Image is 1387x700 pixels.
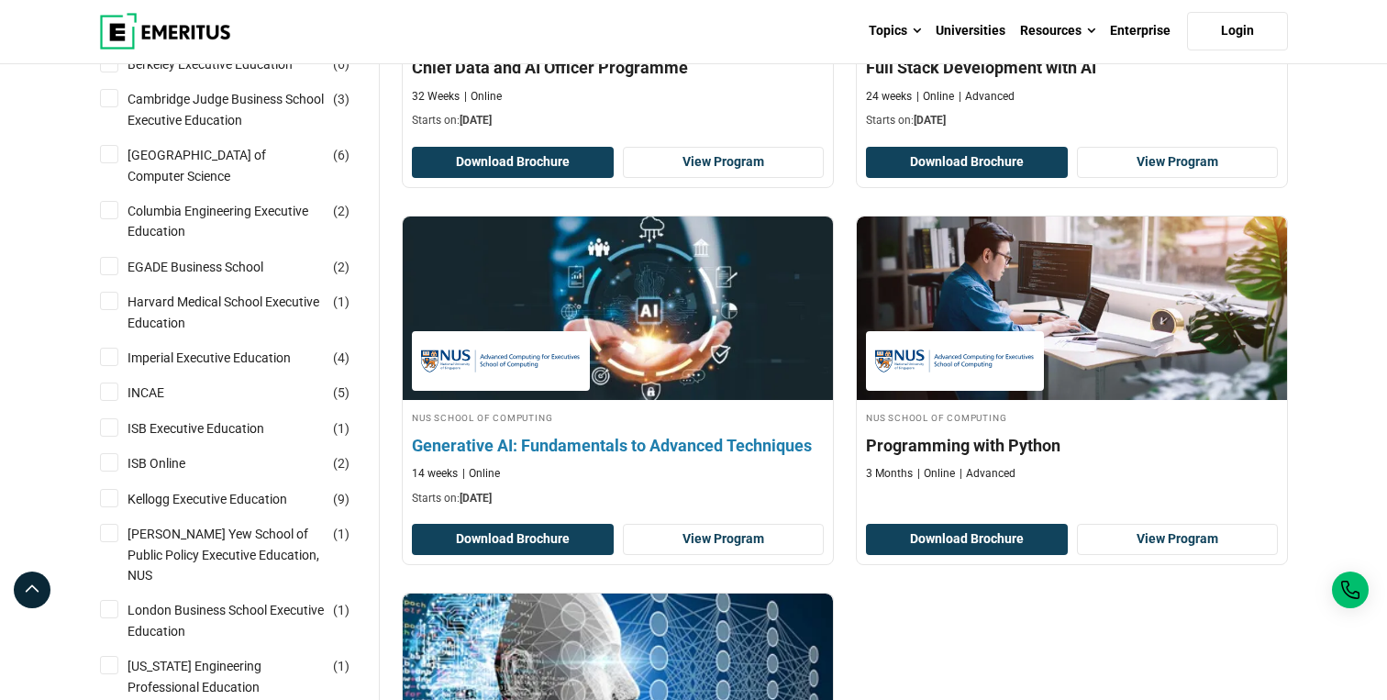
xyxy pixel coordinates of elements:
span: ( ) [333,54,350,74]
span: [DATE] [914,114,946,127]
a: View Program [623,147,825,178]
a: [PERSON_NAME] Yew School of Public Policy Executive Education, NUS [128,524,361,585]
p: 14 weeks [412,466,458,482]
a: Cambridge Judge Business School Executive Education [128,89,361,130]
a: View Program [1077,147,1279,178]
button: Download Brochure [866,147,1068,178]
span: 5 [338,385,345,400]
button: Download Brochure [412,524,614,555]
p: Online [464,89,502,105]
a: View Program [623,524,825,555]
a: Harvard Medical School Executive Education [128,292,361,333]
a: [GEOGRAPHIC_DATA] of Computer Science [128,145,361,186]
span: 1 [338,603,345,617]
a: [US_STATE] Engineering Professional Education [128,656,361,697]
span: ( ) [333,292,350,312]
p: Advanced [959,89,1015,105]
a: ISB Online [128,453,222,473]
span: 6 [338,57,345,72]
span: 3 [338,92,345,106]
img: Programming with Python | Online AI and Machine Learning Course [857,217,1287,400]
a: London Business School Executive Education [128,600,361,641]
h4: NUS School of Computing [412,409,824,425]
a: Columbia Engineering Executive Education [128,201,361,242]
h4: Programming with Python [866,434,1278,457]
button: Download Brochure [412,147,614,178]
img: NUS School of Computing [875,340,1035,382]
p: 24 weeks [866,89,912,105]
a: AI and Machine Learning Course by NUS School of Computing - NUS School of Computing NUS School of... [857,217,1287,491]
span: [DATE] [460,492,492,505]
a: Berkeley Executive Education [128,54,329,74]
span: 1 [338,659,345,673]
p: Starts on: [866,113,1278,128]
span: ( ) [333,257,350,277]
a: ISB Executive Education [128,418,301,439]
p: 3 Months [866,466,913,482]
p: Starts on: [412,113,824,128]
a: View Program [1077,524,1279,555]
a: Technology Course by NUS School of Computing - September 30, 2025 NUS School of Computing NUS Sch... [403,217,833,516]
p: Online [916,89,954,105]
a: Imperial Executive Education [128,348,327,368]
span: 4 [338,350,345,365]
p: Online [917,466,955,482]
img: Generative AI: Fundamentals to Advanced Techniques | Online Technology Course [382,207,855,409]
span: ( ) [333,89,350,109]
span: 1 [338,294,345,309]
span: 1 [338,421,345,436]
span: ( ) [333,656,350,676]
p: Advanced [960,466,1015,482]
span: 2 [338,456,345,471]
h4: NUS School of Computing [866,409,1278,425]
span: ( ) [333,383,350,403]
a: INCAE [128,383,201,403]
a: Kellogg Executive Education [128,489,324,509]
span: ( ) [333,524,350,544]
a: Login [1187,12,1288,50]
button: Download Brochure [866,524,1068,555]
span: ( ) [333,489,350,509]
h4: Full Stack Development with AI [866,56,1278,79]
span: 2 [338,204,345,218]
p: Starts on: [412,491,824,506]
span: 9 [338,492,345,506]
span: 1 [338,527,345,541]
span: [DATE] [460,114,492,127]
h4: Chief Data and AI Officer Programme [412,56,824,79]
h4: Generative AI: Fundamentals to Advanced Techniques [412,434,824,457]
span: ( ) [333,348,350,368]
p: 32 Weeks [412,89,460,105]
span: ( ) [333,418,350,439]
span: 2 [338,260,345,274]
p: Online [462,466,500,482]
a: EGADE Business School [128,257,300,277]
span: ( ) [333,145,350,165]
span: 6 [338,148,345,162]
img: NUS School of Computing [421,340,581,382]
span: ( ) [333,600,350,620]
span: ( ) [333,201,350,221]
span: ( ) [333,453,350,473]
